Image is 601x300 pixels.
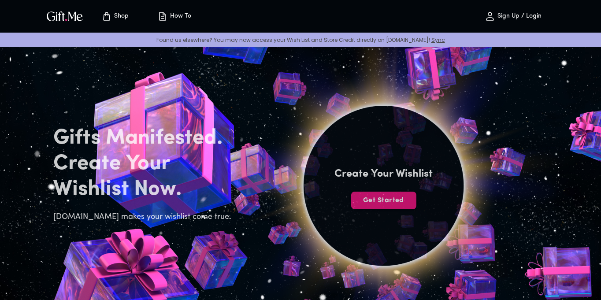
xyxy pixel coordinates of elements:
p: Found us elsewhere? You may now access your Wish List and Store Credit directly on [DOMAIN_NAME]! [7,36,594,44]
h2: Create Your [53,151,237,177]
p: How To [168,13,191,20]
a: Sync [431,36,445,44]
h6: [DOMAIN_NAME] makes your wishlist come true. [53,211,237,223]
p: Shop [112,13,129,20]
button: Store page [91,2,139,30]
h2: Gifts Manifested. [53,126,237,151]
button: Get Started [351,192,416,209]
img: how-to.svg [157,11,168,22]
button: How To [150,2,198,30]
h4: Create Your Wishlist [334,167,433,181]
button: GiftMe Logo [44,11,85,22]
button: Sign Up / Login [469,2,557,30]
span: Get Started [351,196,416,205]
img: GiftMe Logo [45,10,85,22]
h2: Wishlist Now. [53,177,237,202]
p: Sign Up / Login [495,13,542,20]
